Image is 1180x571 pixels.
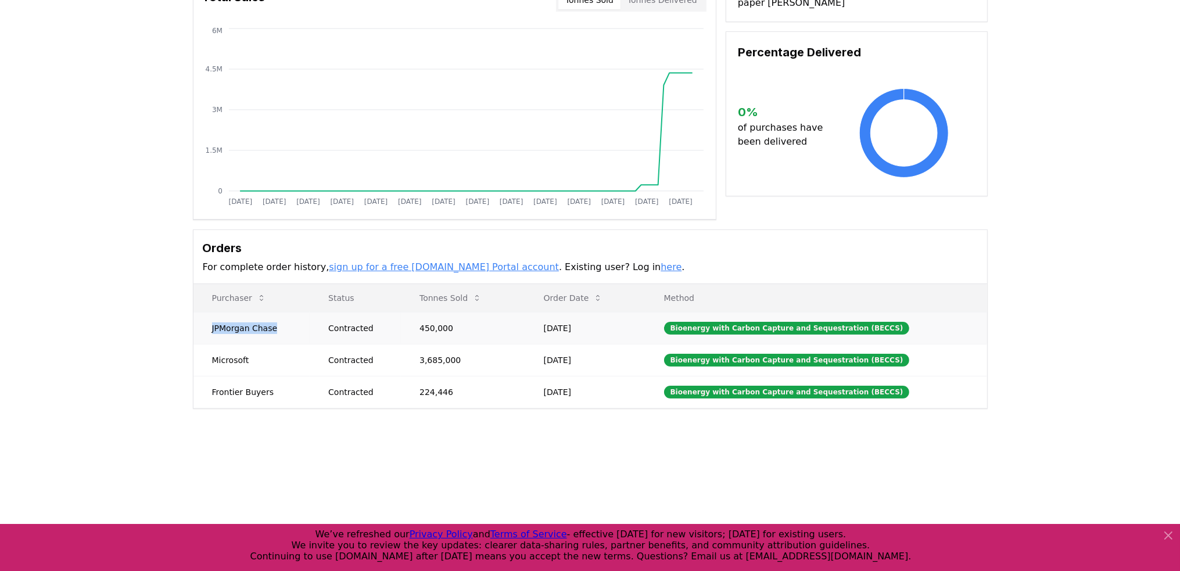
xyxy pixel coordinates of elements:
[205,65,222,73] tspan: 4.5M
[401,376,525,408] td: 224,446
[664,386,910,398] div: Bioenergy with Carbon Capture and Sequestration (BECCS)
[525,344,645,376] td: [DATE]
[193,344,310,376] td: Microsoft
[535,286,612,310] button: Order Date
[738,103,833,121] h3: 0 %
[205,146,222,155] tspan: 1.5M
[465,197,489,206] tspan: [DATE]
[401,344,525,376] td: 3,685,000
[262,197,286,206] tspan: [DATE]
[328,354,392,366] div: Contracted
[329,261,559,272] a: sign up for a free [DOMAIN_NAME] Portal account
[664,354,910,367] div: Bioenergy with Carbon Capture and Sequestration (BECCS)
[296,197,320,206] tspan: [DATE]
[228,197,252,206] tspan: [DATE]
[410,286,491,310] button: Tonnes Sold
[330,197,354,206] tspan: [DATE]
[364,197,388,206] tspan: [DATE]
[218,187,223,195] tspan: 0
[401,312,525,344] td: 450,000
[398,197,422,206] tspan: [DATE]
[328,322,392,334] div: Contracted
[211,106,222,114] tspan: 3M
[661,261,682,272] a: here
[664,322,910,335] div: Bioenergy with Carbon Capture and Sequestration (BECCS)
[533,197,557,206] tspan: [DATE]
[203,239,978,257] h3: Orders
[601,197,625,206] tspan: [DATE]
[738,121,833,149] p: of purchases have been delivered
[193,312,310,344] td: JPMorgan Chase
[669,197,693,206] tspan: [DATE]
[567,197,591,206] tspan: [DATE]
[203,286,275,310] button: Purchaser
[211,27,222,35] tspan: 6M
[655,292,978,304] p: Method
[635,197,659,206] tspan: [DATE]
[203,260,978,274] p: For complete order history, . Existing user? Log in .
[738,44,975,61] h3: Percentage Delivered
[193,376,310,408] td: Frontier Buyers
[525,376,645,408] td: [DATE]
[319,292,392,304] p: Status
[525,312,645,344] td: [DATE]
[328,386,392,398] div: Contracted
[500,197,523,206] tspan: [DATE]
[432,197,455,206] tspan: [DATE]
